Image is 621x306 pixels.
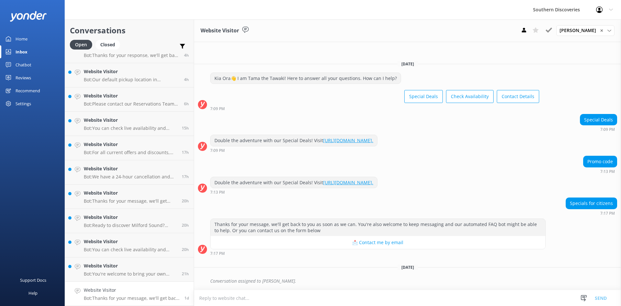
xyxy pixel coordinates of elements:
[16,58,31,71] div: Chatbot
[600,170,615,174] strong: 7:13 PM
[65,282,194,306] a: Website VisitorBot:Thanks for your message, we'll get back to you as soon as we can. You're also ...
[84,92,179,99] h4: Website Visitor
[84,165,177,172] h4: Website Visitor
[84,52,179,58] p: Bot: Thanks for your response, we'll get back to you as soon as we can during opening hours.
[211,219,545,236] div: Thanks for your message, we'll get back to you as soon as we can. You're also welcome to keep mes...
[84,150,177,155] p: Bot: For all current offers and discounts, please check out our Specials page here: [URL][DOMAIN_...
[210,251,546,255] div: Sep 10 2025 07:17pm (UTC +12:00) Pacific/Auckland
[84,141,177,148] h4: Website Visitor
[210,252,225,255] strong: 7:17 PM
[95,41,123,48] a: Closed
[182,174,189,179] span: Sep 11 2025 11:17pm (UTC +12:00) Pacific/Auckland
[84,214,177,221] h4: Website Visitor
[323,137,373,143] a: [URL][DOMAIN_NAME].
[84,262,177,269] h4: Website Visitor
[184,101,189,107] span: Sep 12 2025 10:15am (UTC +12:00) Pacific/Auckland
[70,41,95,48] a: Open
[65,209,194,233] a: Website VisitorBot:Ready to discover Milford Sound? Check live availability and book your Milford...
[211,73,401,84] div: Kia Ora👋 I am Tama the Tawaki! Here to answer all your questions. How can I help?
[580,127,617,131] div: Sep 10 2025 07:09pm (UTC +12:00) Pacific/Auckland
[84,174,177,180] p: Bot: We have a 24-hour cancellation and amendment policy. As long as you notify us more than 24 h...
[556,25,615,36] div: Assign User
[95,40,120,50] div: Closed
[65,257,194,282] a: Website VisitorBot:You're welcome to bring your own packed lunch or snacks onboard. Additionally,...
[600,28,603,34] span: ✕
[583,156,617,167] div: Promo code
[16,97,31,110] div: Settings
[323,179,373,186] a: [URL][DOMAIN_NAME].
[210,190,225,194] strong: 7:13 PM
[398,61,418,67] span: [DATE]
[210,148,377,153] div: Sep 10 2025 07:09pm (UTC +12:00) Pacific/Auckland
[70,40,92,50] div: Open
[65,185,194,209] a: Website VisitorBot:Thanks for your message, we'll get back to you as soon as we can. You're also ...
[184,295,189,301] span: Sep 10 2025 07:17pm (UTC +12:00) Pacific/Auckland
[211,177,377,188] div: Double the adventure with our Special Deals! Visit
[84,117,177,124] h4: Website Visitor
[84,222,177,228] p: Bot: Ready to discover Milford Sound? Check live availability and book your Milford Sound Coach &...
[16,32,27,45] div: Home
[398,265,418,270] span: [DATE]
[600,128,615,131] strong: 7:09 PM
[84,198,177,204] p: Bot: Thanks for your message, we'll get back to you as soon as we can. You're also welcome to kee...
[566,198,617,209] div: Specials for citizens
[182,198,189,204] span: Sep 11 2025 08:00pm (UTC +12:00) Pacific/Auckland
[198,276,617,287] div: 2025-09-11T00:43:30.115
[182,222,189,228] span: Sep 11 2025 07:59pm (UTC +12:00) Pacific/Auckland
[182,125,189,131] span: Sep 12 2025 01:17am (UTC +12:00) Pacific/Auckland
[84,77,179,83] p: Bot: Our default pickup location in [GEOGRAPHIC_DATA] is [STREET_ADDRESS]. If you need to update ...
[84,287,180,294] h4: Website Visitor
[70,24,189,37] h2: Conversations
[211,236,545,249] button: 📩 Contact me by email
[84,189,177,197] h4: Website Visitor
[84,295,180,301] p: Bot: Thanks for your message, we'll get back to you as soon as we can. You're also welcome to kee...
[210,276,617,287] div: Conversation assigned to [PERSON_NAME].
[560,27,600,34] span: [PERSON_NAME]
[211,135,377,146] div: Double the adventure with our Special Deals! Visit
[84,238,177,245] h4: Website Visitor
[16,45,27,58] div: Inbox
[84,125,177,131] p: Bot: You can check live availability and book your Milford Sound adventure, including the cruise ...
[600,211,615,215] strong: 7:17 PM
[65,136,194,160] a: Website VisitorBot:For all current offers and discounts, please check out our Specials page here:...
[65,160,194,185] a: Website VisitorBot:We have a 24-hour cancellation and amendment policy. As long as you notify us ...
[84,247,177,253] p: Bot: You can check live availability and book your Milford Sound adventure for [DATE] on our webs...
[580,114,617,125] div: Special Deals
[583,169,617,174] div: Sep 10 2025 07:13pm (UTC +12:00) Pacific/Auckland
[65,112,194,136] a: Website VisitorBot:You can check live availability and book your Milford Sound adventure, includi...
[65,63,194,87] a: Website VisitorBot:Our default pickup location in [GEOGRAPHIC_DATA] is [STREET_ADDRESS]. If you n...
[10,11,47,22] img: yonder-white-logo.png
[182,247,189,252] span: Sep 11 2025 07:53pm (UTC +12:00) Pacific/Auckland
[210,106,539,111] div: Sep 10 2025 07:09pm (UTC +12:00) Pacific/Auckland
[16,84,40,97] div: Recommend
[566,211,617,215] div: Sep 10 2025 07:17pm (UTC +12:00) Pacific/Auckland
[28,287,38,300] div: Help
[210,149,225,153] strong: 7:09 PM
[201,27,239,35] h3: Website Visitor
[184,52,189,58] span: Sep 12 2025 12:23pm (UTC +12:00) Pacific/Auckland
[65,87,194,112] a: Website VisitorBot:Please contact our Reservations Team at 0800 264 536 or if you’re calling from...
[182,150,189,155] span: Sep 11 2025 11:44pm (UTC +12:00) Pacific/Auckland
[20,274,46,287] div: Support Docs
[210,190,377,194] div: Sep 10 2025 07:13pm (UTC +12:00) Pacific/Auckland
[446,90,494,103] button: Check Availability
[184,77,189,82] span: Sep 12 2025 12:06pm (UTC +12:00) Pacific/Auckland
[65,233,194,257] a: Website VisitorBot:You can check live availability and book your Milford Sound adventure for [DAT...
[210,107,225,111] strong: 7:09 PM
[16,71,31,84] div: Reviews
[84,271,177,277] p: Bot: You're welcome to bring your own packed lunch or snacks onboard. Additionally, a selection o...
[84,101,179,107] p: Bot: Please contact our Reservations Team at 0800 264 536 or if you’re calling from outside [GEOG...
[404,90,443,103] button: Special Deals
[497,90,539,103] button: Contact Details
[84,68,179,75] h4: Website Visitor
[182,271,189,277] span: Sep 11 2025 07:28pm (UTC +12:00) Pacific/Auckland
